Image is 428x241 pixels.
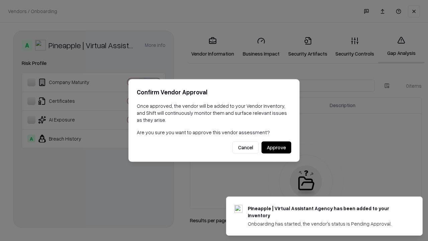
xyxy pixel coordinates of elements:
[248,220,406,227] div: Onboarding has started, the vendor's status is Pending Approval.
[261,142,291,154] button: Approve
[137,87,291,97] h2: Confirm Vendor Approval
[248,205,406,219] div: Pineapple | Virtual Assistant Agency has been added to your inventory
[232,142,259,154] button: Cancel
[137,102,291,124] p: Once approved, the vendor will be added to your Vendor Inventory, and Shift will continuously mon...
[234,205,242,213] img: trypineapple.com
[137,129,291,136] p: Are you sure you want to approve this vendor assessment?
